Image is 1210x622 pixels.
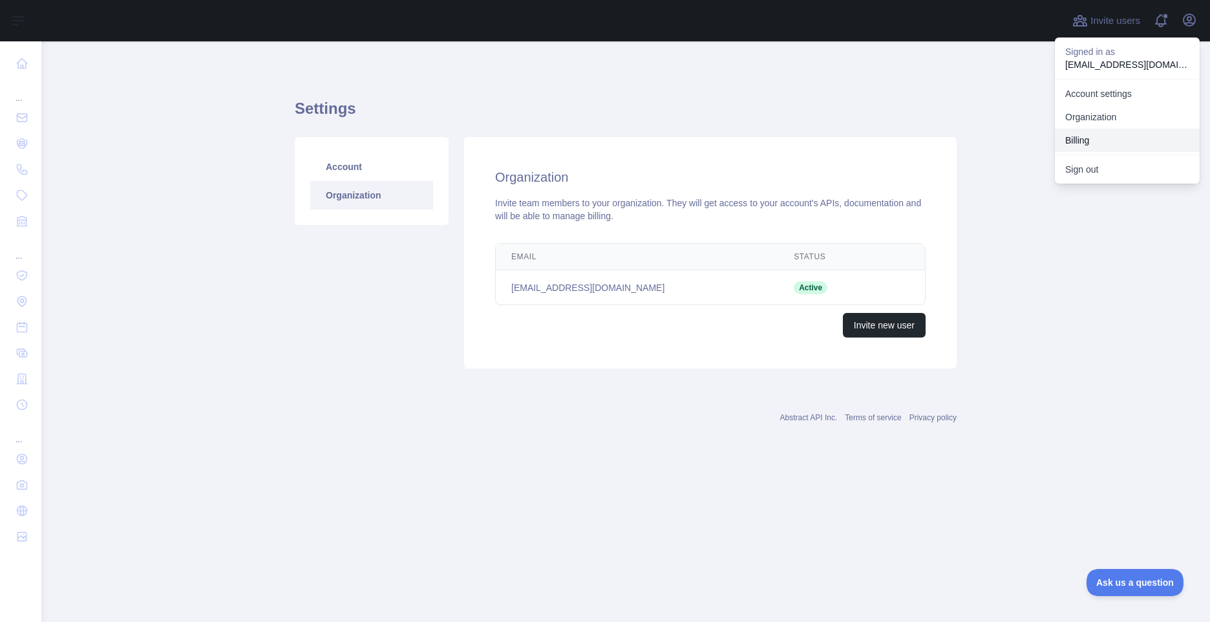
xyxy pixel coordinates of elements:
[495,168,926,186] h2: Organization
[496,270,778,305] td: [EMAIL_ADDRESS][DOMAIN_NAME]
[10,78,31,103] div: ...
[1090,14,1140,28] span: Invite users
[310,153,433,181] a: Account
[845,413,901,422] a: Terms of service
[10,235,31,261] div: ...
[843,313,926,338] button: Invite new user
[794,281,827,294] span: Active
[1087,569,1184,596] iframe: Toggle Customer Support
[495,197,926,222] div: Invite team members to your organization. They will get access to your account's APIs, documentat...
[909,413,957,422] a: Privacy policy
[1070,10,1143,31] button: Invite users
[295,98,957,129] h1: Settings
[1065,45,1189,58] p: Signed in as
[780,413,838,422] a: Abstract API Inc.
[1055,158,1200,181] button: Sign out
[496,244,778,270] th: Email
[778,244,877,270] th: Status
[10,419,31,445] div: ...
[1055,82,1200,105] a: Account settings
[1055,105,1200,129] a: Organization
[1055,129,1200,152] button: Billing
[1065,58,1189,71] p: [EMAIL_ADDRESS][DOMAIN_NAME]
[310,181,433,209] a: Organization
